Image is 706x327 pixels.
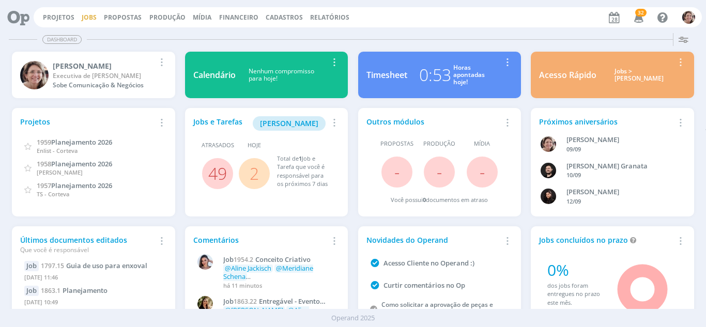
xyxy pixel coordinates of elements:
div: Calendário [193,69,236,81]
span: 1863.1 [41,286,60,295]
button: Projetos [40,13,78,22]
p: redação [223,306,334,322]
span: @Meridiane Schena [223,263,313,281]
div: Aline Beatriz Jackisch [566,135,676,145]
a: 49 [208,162,227,184]
a: Financeiro [219,13,258,22]
span: Planejamento 2026 [51,181,112,190]
a: Curtir comentários no Op [383,281,465,290]
div: Luana da Silva de Andrade [566,187,676,197]
div: Outros módulos [366,116,501,127]
span: 1959 [37,137,51,147]
div: dos jobs foram entregues no prazo este mês. [547,282,603,307]
div: Nenhum compromisso para hoje! [236,68,328,83]
a: 1958Planejamento 2026 [37,159,112,168]
span: 1 [299,154,302,162]
div: [DATE] 10:49 [24,296,162,311]
span: Produção [423,139,455,148]
button: Propostas [101,13,145,22]
span: Propostas [380,139,413,148]
div: [DATE] 11:46 [24,271,162,286]
span: Atrasados [202,141,234,150]
div: Jobs > [PERSON_NAME] [604,68,673,83]
span: 09/09 [566,145,581,153]
a: Mídia [193,13,211,22]
img: A [682,11,695,24]
a: Projetos [43,13,74,22]
div: Comentários [193,235,328,245]
span: @Aline Jackisch [225,263,271,273]
span: - [437,161,442,183]
button: Cadastros [263,13,306,22]
div: Job [24,286,39,296]
button: Financeiro [216,13,262,22]
button: A [682,8,696,26]
span: 32 [635,9,647,17]
span: 1954.2 [234,255,253,264]
span: Planejamento 2026 [51,159,112,168]
a: Timesheet0:53Horasapontadashoje! [358,52,521,98]
a: Jobs [82,13,97,22]
img: C [197,296,213,312]
span: 1863.22 [234,297,257,306]
div: Horas apontadas hoje! [453,64,485,86]
a: Acesso Cliente no Operand :) [383,258,474,268]
div: 0% [547,258,603,282]
div: Sobe Comunicação & Negócios [53,81,155,90]
div: Job [24,261,39,271]
span: [PERSON_NAME] [37,168,83,176]
span: Cadastros [266,13,303,22]
div: Últimos documentos editados [20,235,155,255]
div: 0:53 [419,63,451,87]
span: - [394,161,400,183]
button: 32 [627,8,649,27]
span: Propostas [104,13,142,22]
span: Enlist - Corteva [37,147,78,154]
a: Job1863.22Entregável - Evento Tempest E [223,298,334,306]
img: A [20,61,49,89]
span: 0 [423,196,426,204]
div: Executiva de Contas Jr. [53,71,155,81]
span: 10/09 [566,171,581,179]
div: Bruno Corralo Granata [566,161,676,172]
span: Planejamento [63,286,108,295]
div: Jobs concluídos no prazo [539,235,673,245]
span: Hoje [248,141,261,150]
div: Você possui documentos em atraso [391,196,488,205]
span: 1958 [37,159,51,168]
div: Novidades do Operand [366,235,501,245]
button: Jobs [79,13,100,22]
img: L [541,189,556,204]
a: 1959Planejamento 2026 [37,137,112,147]
span: Entregável - Evento Tempest E [223,297,320,314]
span: [PERSON_NAME] [260,118,318,128]
a: [PERSON_NAME] [253,118,326,128]
img: N [197,254,213,270]
a: Job1954.2Conceito Criativo [223,256,334,264]
span: Planejamento 2026 [51,137,112,147]
span: Mídia [474,139,490,148]
a: Relatórios [310,13,349,22]
button: [PERSON_NAME] [253,116,326,131]
img: A [541,136,556,152]
button: Mídia [190,13,214,22]
span: - [480,161,485,183]
a: 1957Planejamento 2026 [37,180,112,190]
a: A[PERSON_NAME]Executiva de [PERSON_NAME]Sobe Comunicação & Negócios [12,52,175,98]
img: B [541,163,556,178]
span: Guia de uso para enxoval [66,261,147,270]
span: 1797.15 [41,261,64,270]
div: Acesso Rápido [539,69,596,81]
a: 1797.15Guia de uso para enxoval [41,261,147,270]
div: Próximos aniversários [539,116,673,127]
div: Que você é responsável [20,245,155,255]
button: Relatórios [307,13,352,22]
span: Conceito Criativo [255,255,311,264]
span: 1957 [37,181,51,190]
span: 12/09 [566,197,581,205]
button: Produção [146,13,189,22]
a: 2 [250,162,259,184]
span: Dashboard [42,35,82,44]
div: Jobs e Tarefas [193,116,328,131]
div: Total de Job e Tarefa que você é responsável para os próximos 7 dias [277,154,330,189]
